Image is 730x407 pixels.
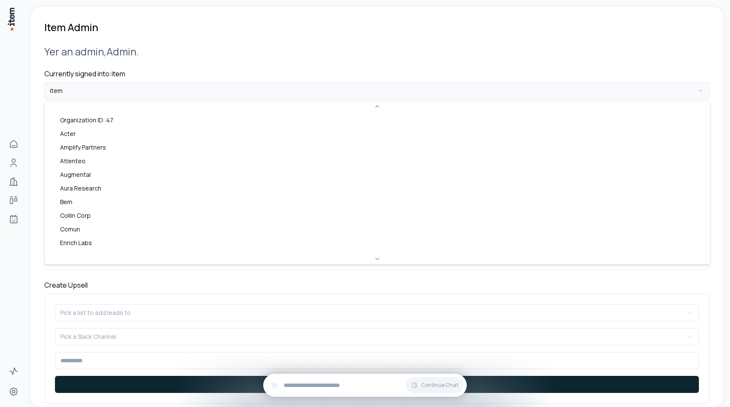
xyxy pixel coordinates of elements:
span: Attenteo [60,157,86,165]
span: Enrich Labs [60,239,92,247]
span: Frenetic Inc [60,252,93,261]
span: Acter [60,130,76,138]
span: Comun [60,225,80,234]
span: Aura Research [60,184,101,193]
span: Augmental [60,170,91,179]
span: Organization ID: 47 [60,116,113,124]
span: Bem [60,198,72,206]
span: Amplify Partners [60,143,106,152]
span: Collin Corp [60,211,91,220]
